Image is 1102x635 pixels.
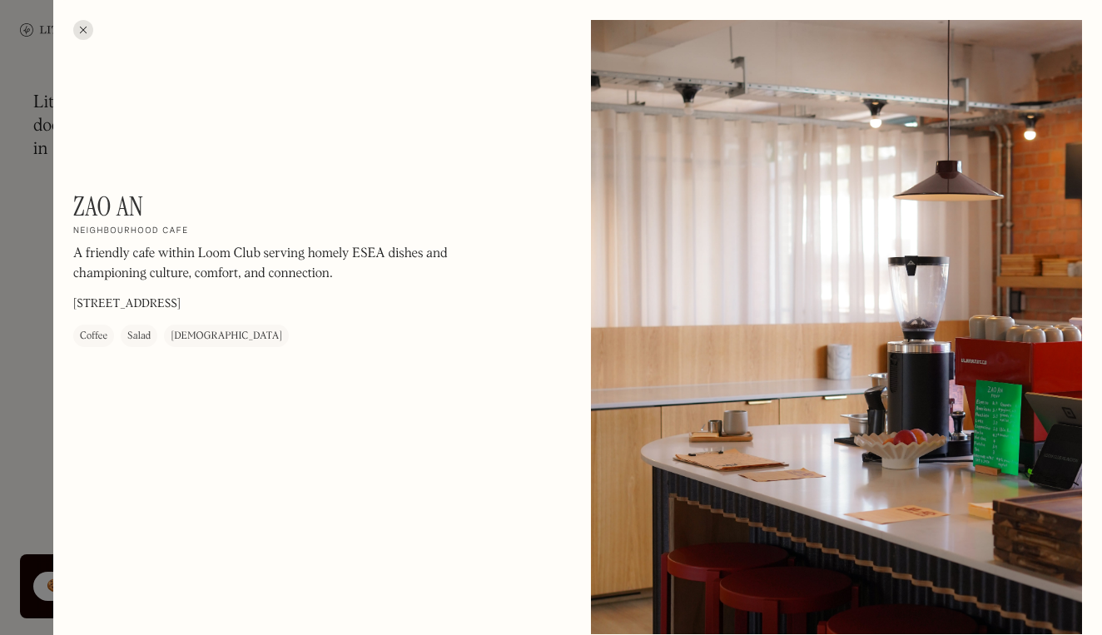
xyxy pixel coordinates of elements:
h2: Neighbourhood cafe [73,226,189,237]
div: [DEMOGRAPHIC_DATA] [171,328,282,345]
p: [STREET_ADDRESS] [73,295,181,313]
div: Coffee [80,328,107,345]
p: A friendly cafe within Loom Club serving homely ESEA dishes and championing culture, comfort, and... [73,244,523,284]
h1: Zao An [73,191,144,222]
div: Salad [127,328,151,345]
